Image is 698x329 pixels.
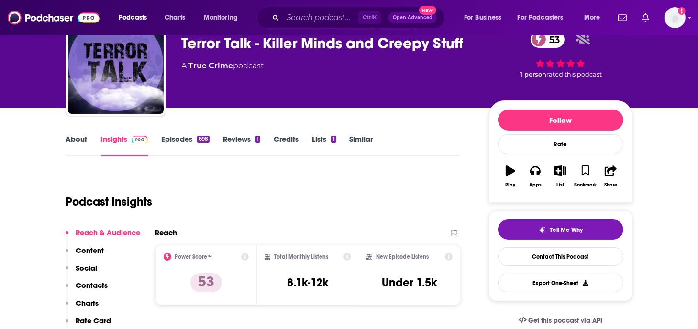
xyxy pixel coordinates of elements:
button: open menu [197,10,250,25]
button: Open AdvancedNew [388,12,437,23]
div: Play [505,182,515,188]
button: Show profile menu [665,7,686,28]
h2: Total Monthly Listens [274,253,328,260]
div: 1 [255,136,260,143]
button: open menu [112,10,159,25]
button: Charts [66,298,99,316]
span: 53 [540,31,565,48]
img: Podchaser Pro [132,136,148,143]
p: Contacts [76,281,108,290]
a: Similar [350,134,373,156]
button: open menu [577,10,612,25]
button: Apps [523,159,548,194]
p: Content [76,246,104,255]
span: More [584,11,600,24]
p: Social [76,263,98,273]
button: tell me why sparkleTell Me Why [498,219,623,240]
span: For Podcasters [518,11,564,24]
span: Logged in as TaraKennedy [665,7,686,28]
div: Apps [529,182,542,188]
img: User Profile [665,7,686,28]
span: Ctrl K [358,11,381,24]
button: Export One-Sheet [498,274,623,292]
h3: 8.1k-12k [287,275,328,290]
div: Rate [498,134,623,154]
img: tell me why sparkle [538,226,546,234]
img: Terror Talk - Killer Minds and Creepy Stuff [68,18,164,114]
span: For Business [464,11,502,24]
span: rated this podcast [547,71,602,78]
a: InsightsPodchaser Pro [101,134,148,156]
a: Charts [158,10,191,25]
div: Share [604,182,617,188]
span: Charts [165,11,185,24]
a: Show notifications dropdown [638,10,653,26]
a: About [66,134,88,156]
h1: Podcast Insights [66,195,153,209]
a: Contact This Podcast [498,247,623,266]
button: Follow [498,110,623,131]
a: Episodes698 [161,134,209,156]
a: True Crime [189,61,233,70]
span: Monitoring [204,11,238,24]
h3: Under 1.5k [382,275,437,290]
div: Bookmark [574,182,597,188]
a: Show notifications dropdown [614,10,631,26]
img: Podchaser - Follow, Share and Rate Podcasts [8,9,100,27]
span: Get this podcast via API [528,317,602,325]
span: Tell Me Why [550,226,583,234]
button: List [548,159,573,194]
a: Reviews1 [223,134,260,156]
a: Lists1 [312,134,336,156]
div: A podcast [182,60,264,72]
h2: New Episode Listens [376,253,429,260]
span: 1 person [521,71,547,78]
p: Reach & Audience [76,228,141,237]
button: Content [66,246,104,263]
p: Charts [76,298,99,307]
button: Play [498,159,523,194]
div: 1 [331,136,336,143]
button: Contacts [66,281,108,298]
button: Bookmark [573,159,598,194]
a: 53 [531,31,565,48]
button: open menu [511,10,577,25]
button: Social [66,263,98,281]
div: Search podcasts, credits, & more... [266,7,454,29]
a: Credits [274,134,299,156]
svg: Add a profile image [678,7,686,15]
h2: Reach [155,228,177,237]
div: 698 [197,136,209,143]
span: New [419,6,436,15]
button: Share [598,159,623,194]
div: List [557,182,565,188]
div: 53 1 personrated this podcast [489,25,632,84]
input: Search podcasts, credits, & more... [283,10,358,25]
p: 53 [190,273,222,292]
h2: Power Score™ [175,253,212,260]
p: Rate Card [76,316,111,325]
button: open menu [457,10,514,25]
button: Reach & Audience [66,228,141,246]
span: Podcasts [119,11,147,24]
span: Open Advanced [393,15,432,20]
